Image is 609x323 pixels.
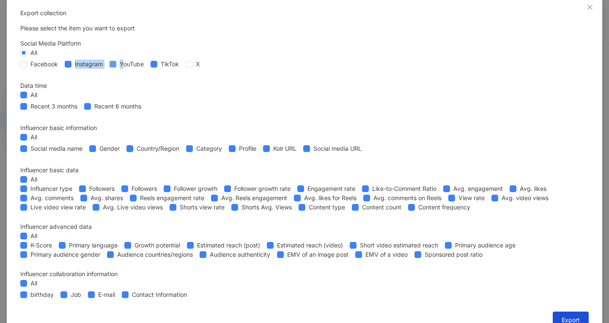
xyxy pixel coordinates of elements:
[27,175,41,184] span: All
[27,90,41,100] span: All
[20,166,589,175] div: Influencer basic data
[86,184,118,193] span: Followers
[170,184,221,193] span: Follower growth
[231,184,294,193] span: Follower growth rate
[370,193,445,203] span: Avg. comments on Reels
[20,24,589,33] p: Please select the item you want to export
[20,39,589,48] div: Social Media Platform
[27,184,76,193] span: Influencer type
[359,203,405,212] span: Content count
[238,203,295,212] span: Shorts Avg. Views
[194,241,263,250] span: Estimated reach (post)
[27,193,77,203] span: Avg. comments
[236,144,260,153] span: Profile
[27,133,41,142] span: All
[27,231,41,241] span: All
[206,250,274,259] span: Audience authenticity
[91,102,145,111] span: Recent 6 months
[87,193,126,203] span: Avg. shares
[516,184,550,193] span: Avg. likes
[133,144,183,153] span: Country/Region
[71,60,106,69] span: Instagram
[27,203,89,212] span: Live video view rate
[66,241,121,250] span: Primary language
[131,241,184,250] span: Growth potential
[128,184,160,193] span: Followers
[27,250,104,259] span: Primary audience gender
[193,144,225,153] span: Category
[27,279,41,288] span: All
[455,193,488,203] span: View rate
[114,250,196,259] span: Audience countries/regions
[274,241,346,250] span: Estimated reach (video)
[270,144,300,153] span: Kolr URL
[192,60,203,69] span: X
[27,48,41,57] span: All
[498,193,552,203] span: Avg. video views
[20,8,589,18] p: Export collection
[369,184,440,193] span: Like-to-Comment Ratio
[27,102,81,111] span: Recent 3 months
[421,250,486,259] span: Sponsored post ratio
[27,60,61,69] span: Facebook
[452,241,519,250] span: Primary audience age
[284,250,352,259] span: EMV of an image post
[137,193,208,203] span: Reels engagement rate
[305,203,348,212] span: Content type
[116,60,147,69] span: YouTube
[304,184,359,193] span: Engagement rate
[301,193,360,203] span: Avg. likes for Reels
[20,222,589,231] div: Influencer advanced data
[20,269,589,279] div: Influencer collaboration information
[218,193,291,203] span: Avg. Reels engagement
[176,203,228,212] span: Shorts view rate
[157,60,182,69] span: TikTok
[67,290,85,299] span: Job
[27,290,57,299] span: birthday
[129,290,190,299] span: Contact Information
[20,123,589,133] div: Influencer basic information
[96,144,123,153] span: Gender
[95,290,118,299] span: E-mail
[362,250,411,259] span: EMV of a video
[310,144,365,153] span: Social media URL
[587,4,593,11] span: close
[99,203,166,212] span: Avg. Live video views
[450,184,506,193] span: Avg. engagement
[20,81,589,90] div: Data time
[27,144,86,153] span: Social media name
[27,241,55,250] span: K-Score
[357,241,442,250] span: Short video estimated reach
[415,203,474,212] span: Content frequency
